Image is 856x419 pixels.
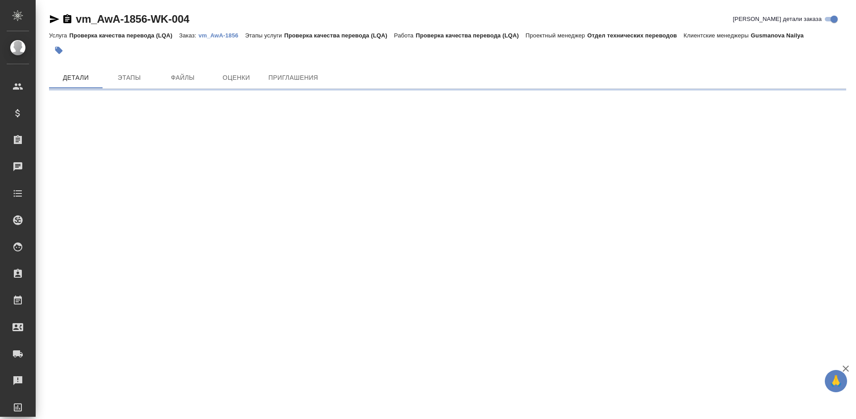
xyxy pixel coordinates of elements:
span: Оценки [215,72,258,83]
p: Проверка качества перевода (LQA) [416,32,525,39]
p: Проверка качества перевода (LQA) [284,32,394,39]
button: Добавить тэг [49,41,69,60]
p: Проектный менеджер [526,32,587,39]
span: Детали [54,72,97,83]
a: vm_AwA-1856-WK-004 [76,13,189,25]
span: Файлы [161,72,204,83]
p: vm_AwA-1856 [198,32,245,39]
p: Услуга [49,32,69,39]
p: Проверка качества перевода (LQA) [69,32,179,39]
span: 🙏 [828,372,844,390]
button: 🙏 [825,370,847,392]
a: vm_AwA-1856 [198,31,245,39]
button: Скопировать ссылку [62,14,73,25]
span: Приглашения [268,72,318,83]
p: Работа [394,32,416,39]
p: Gusmanova Nailya [751,32,811,39]
p: Клиентские менеджеры [683,32,751,39]
button: Скопировать ссылку для ЯМессенджера [49,14,60,25]
p: Этапы услуги [245,32,284,39]
span: [PERSON_NAME] детали заказа [733,15,822,24]
p: Отдел технических переводов [587,32,683,39]
p: Заказ: [179,32,198,39]
span: Этапы [108,72,151,83]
